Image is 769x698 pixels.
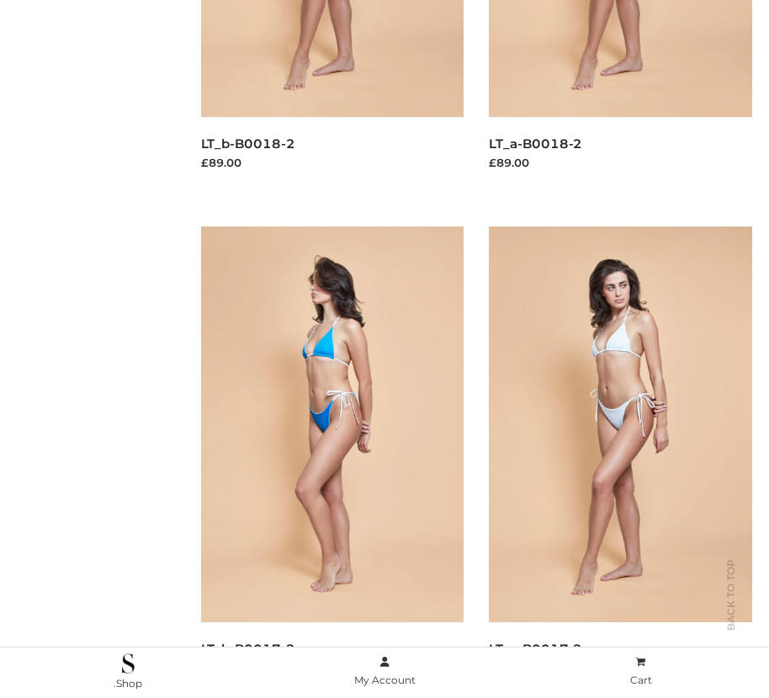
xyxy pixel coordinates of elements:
a: LT_b-B0017-2 [201,641,295,657]
a: LT_a-B0018-2 [489,136,582,152]
div: £89.00 [201,154,464,171]
span: My Account [354,674,416,686]
span: Cart [630,674,652,686]
a: Cart [512,653,769,690]
a: LT_b-B0018-2 [201,136,295,152]
a: My Account [257,653,513,690]
img: .Shop [122,653,135,674]
a: LT_a-B0017-2 [489,641,582,657]
span: Back to top [710,589,752,631]
span: .Shop [114,677,142,690]
div: £89.00 [489,154,752,171]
